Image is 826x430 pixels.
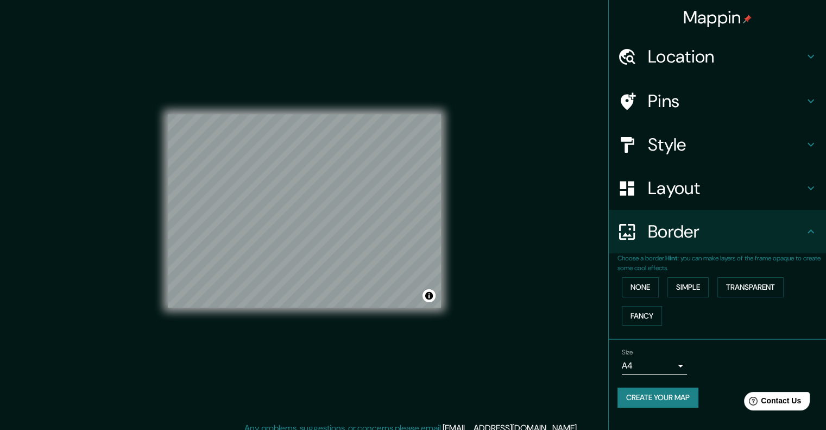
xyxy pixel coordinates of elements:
button: Transparent [717,277,784,297]
div: Layout [609,166,826,210]
h4: Style [648,134,804,155]
img: pin-icon.png [743,15,752,23]
h4: Pins [648,90,804,112]
label: Size [622,348,633,357]
h4: Layout [648,177,804,199]
h4: Border [648,221,804,242]
h4: Location [648,46,804,67]
p: Choose a border. : you can make layers of the frame opaque to create some cool effects. [617,253,826,273]
div: Style [609,123,826,166]
div: Pins [609,79,826,123]
button: Fancy [622,306,662,326]
div: Location [609,35,826,78]
button: Simple [667,277,709,297]
iframe: Help widget launcher [729,388,814,418]
canvas: Map [168,114,441,308]
button: None [622,277,659,297]
b: Hint [665,254,678,263]
h4: Mappin [683,7,752,28]
button: Toggle attribution [423,289,436,302]
button: Create your map [617,388,698,408]
div: Border [609,210,826,253]
div: A4 [622,357,687,375]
